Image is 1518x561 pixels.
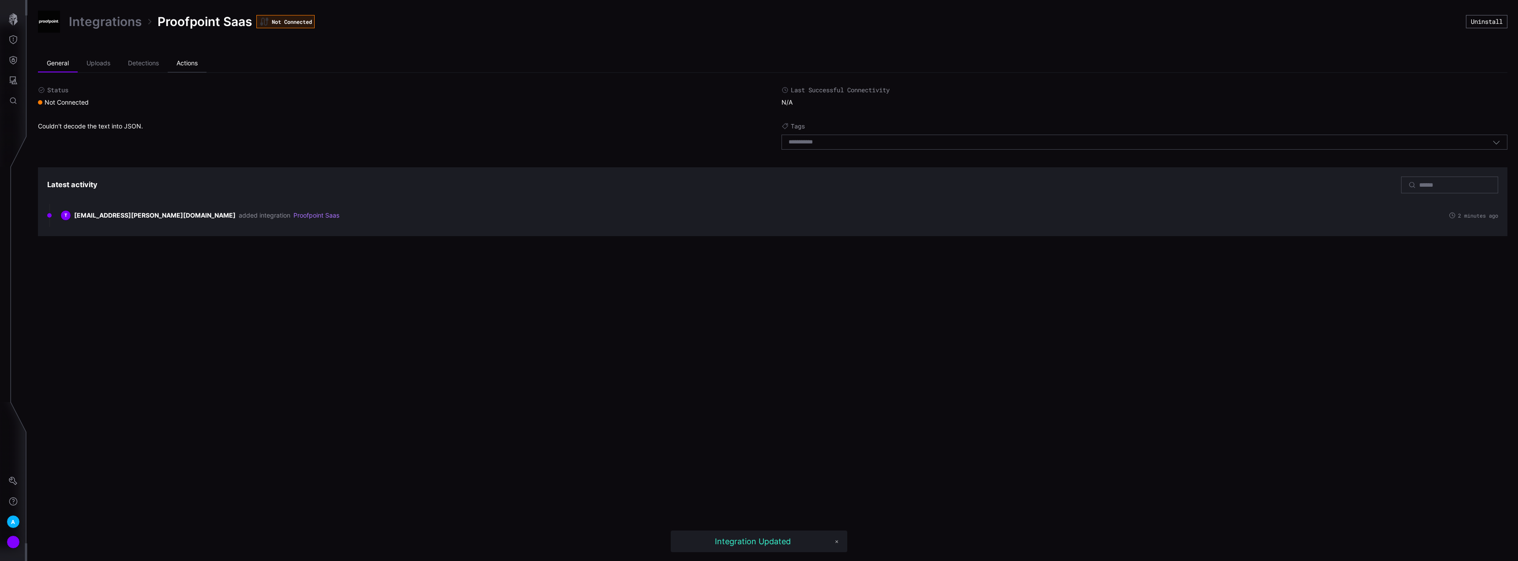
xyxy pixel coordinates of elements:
[791,86,890,94] span: Last Successful Connectivity
[168,55,207,72] li: Actions
[38,11,60,33] img: Proofpoint SaaS
[38,122,764,154] div: Couldn't decode the text into JSON.
[64,213,67,218] span: T
[0,512,26,532] button: A
[239,211,290,219] span: added integration
[47,86,68,94] span: Status
[1466,15,1507,28] button: Uninstall
[830,535,843,547] button: ✕
[1458,213,1498,218] span: 2 minutes ago
[38,55,78,72] li: General
[38,98,89,106] div: Not Connected
[1492,138,1500,146] button: Toggle options menu
[69,14,142,30] a: Integrations
[158,14,252,30] span: Proofpoint Saas
[256,15,315,28] div: Not Connected
[782,98,793,106] span: N/A
[74,211,236,219] strong: [EMAIL_ADDRESS][PERSON_NAME][DOMAIN_NAME]
[715,536,791,546] div: Integration Updated
[293,211,339,219] a: Proofpoint Saas
[119,55,168,72] li: Detections
[47,180,98,189] h3: Latest activity
[791,122,805,130] span: Tags
[11,517,15,527] span: A
[78,55,119,72] li: Uploads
